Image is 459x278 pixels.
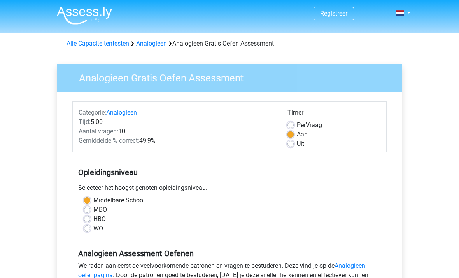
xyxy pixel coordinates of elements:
[297,130,308,139] label: Aan
[63,39,396,48] div: Analogieen Gratis Oefen Assessment
[78,249,381,258] h5: Analogieen Assessment Oefenen
[73,117,282,127] div: 5:00
[70,69,396,84] h3: Analogieen Gratis Oefen Assessment
[78,165,381,180] h5: Opleidingsniveau
[57,6,112,25] img: Assessly
[73,127,282,136] div: 10
[320,10,347,17] a: Registreer
[297,121,306,129] span: Per
[136,40,167,47] a: Analogieen
[67,40,129,47] a: Alle Capaciteitentesten
[93,205,107,214] label: MBO
[93,214,106,224] label: HBO
[72,183,387,196] div: Selecteer het hoogst genoten opleidingsniveau.
[79,109,106,116] span: Categorie:
[73,136,282,145] div: 49,9%
[106,109,137,116] a: Analogieen
[79,127,118,135] span: Aantal vragen:
[79,118,91,126] span: Tijd:
[93,224,103,233] label: WO
[287,108,380,120] div: Timer
[93,196,145,205] label: Middelbare School
[297,139,304,149] label: Uit
[79,137,139,144] span: Gemiddelde % correct:
[297,120,322,130] label: Vraag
